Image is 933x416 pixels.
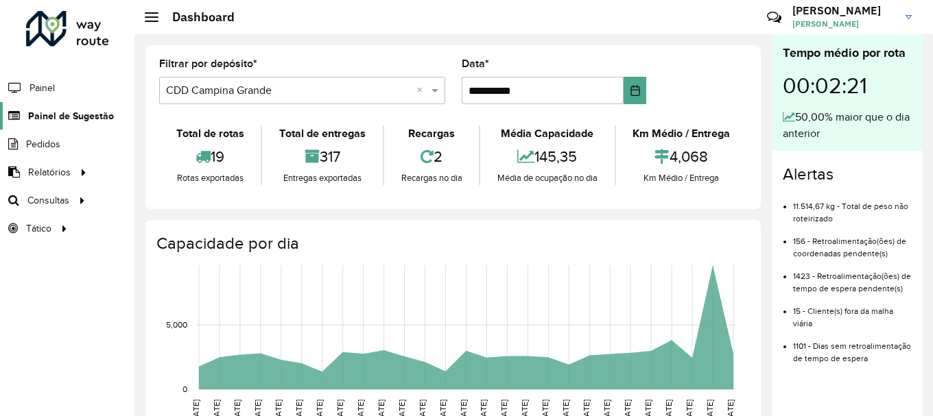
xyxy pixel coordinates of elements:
span: Consultas [27,193,69,208]
label: Data [462,56,489,72]
span: Clear all [416,82,428,99]
div: Entregas exportadas [265,171,379,185]
span: Tático [26,221,51,236]
label: Filtrar por depósito [159,56,257,72]
div: 2 [388,142,475,171]
div: Total de rotas [163,125,257,142]
div: Km Médio / Entrega [619,171,744,185]
div: Média de ocupação no dia [484,171,611,185]
li: 11.514,67 kg - Total de peso não roteirizado [793,190,912,225]
div: 145,35 [484,142,611,171]
div: 4,068 [619,142,744,171]
div: 19 [163,142,257,171]
h3: [PERSON_NAME] [792,4,895,17]
li: 15 - Cliente(s) fora da malha viária [793,295,912,330]
span: Painel [29,81,55,95]
li: 1101 - Dias sem retroalimentação de tempo de espera [793,330,912,365]
text: 0 [182,384,187,393]
div: 317 [265,142,379,171]
div: Média Capacidade [484,125,611,142]
text: 5,000 [166,320,187,329]
a: Contato Rápido [759,3,789,32]
button: Choose Date [624,77,646,104]
h4: Alertas [783,164,912,184]
h4: Capacidade por dia [156,234,747,254]
h2: Dashboard [158,10,235,25]
span: Pedidos [26,137,60,151]
div: 00:02:21 [783,62,912,109]
div: Total de entregas [265,125,379,142]
div: Rotas exportadas [163,171,257,185]
li: 156 - Retroalimentação(ões) de coordenadas pendente(s) [793,225,912,260]
span: [PERSON_NAME] [792,18,895,30]
div: 50,00% maior que o dia anterior [783,109,912,142]
div: Tempo médio por rota [783,44,912,62]
li: 1423 - Retroalimentação(ões) de tempo de espera pendente(s) [793,260,912,295]
span: Painel de Sugestão [28,109,114,123]
span: Relatórios [28,165,71,180]
div: Recargas [388,125,475,142]
div: Recargas no dia [388,171,475,185]
div: Km Médio / Entrega [619,125,744,142]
